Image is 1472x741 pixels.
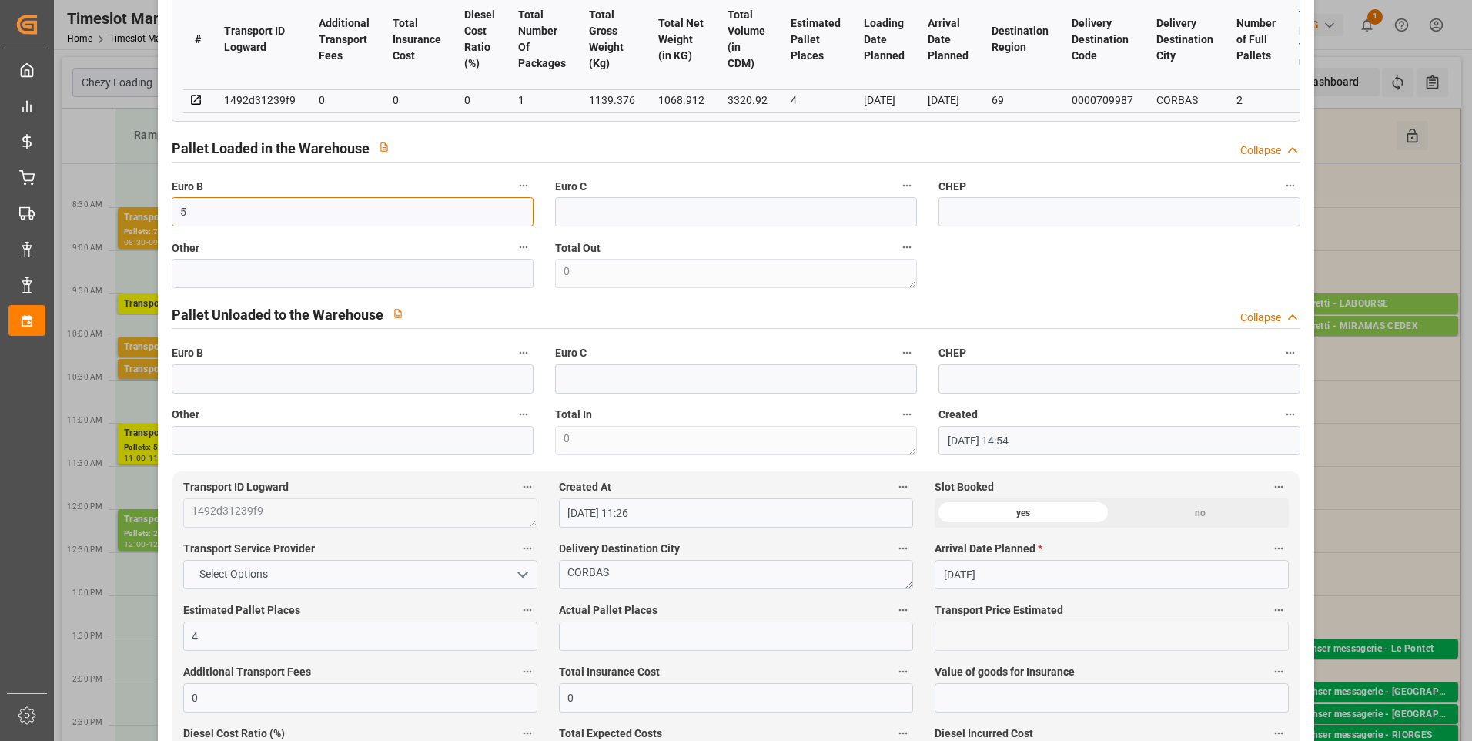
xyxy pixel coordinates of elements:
[383,299,413,328] button: View description
[1299,91,1338,109] div: 169
[935,602,1063,619] span: Transport Price Estimated
[935,541,1042,557] span: Arrival Date Planned
[1072,91,1133,109] div: 0000709987
[559,498,913,528] input: DD-MM-YYYY HH:MM
[183,479,289,495] span: Transport ID Logward
[464,91,495,109] div: 0
[938,426,1300,455] input: DD-MM-YYYY HH:MM
[791,91,841,109] div: 4
[192,566,276,582] span: Select Options
[514,237,534,257] button: Other
[992,91,1049,109] div: 69
[935,498,1112,528] div: yes
[559,664,660,680] span: Total Insurance Cost
[928,91,969,109] div: [DATE]
[183,664,311,680] span: Additional Transport Fees
[559,560,913,589] textarea: CORBAS
[172,345,203,361] span: Euro B
[1269,538,1289,558] button: Arrival Date Planned *
[1269,600,1289,620] button: Transport Price Estimated
[183,541,315,557] span: Transport Service Provider
[555,179,587,195] span: Euro C
[893,477,913,497] button: Created At
[897,176,917,196] button: Euro C
[728,91,768,109] div: 3320.92
[589,91,635,109] div: 1139.376
[514,343,534,363] button: Euro B
[1240,142,1281,159] div: Collapse
[514,404,534,424] button: Other
[172,179,203,195] span: Euro B
[938,179,966,195] span: CHEP
[893,600,913,620] button: Actual Pallet Places
[935,664,1075,680] span: Value of goods for Insurance
[893,662,913,682] button: Total Insurance Cost
[172,138,370,159] h2: Pallet Loaded in the Warehouse
[224,91,296,109] div: 1492d31239f9
[893,538,913,558] button: Delivery Destination City
[370,132,399,162] button: View description
[517,538,537,558] button: Transport Service Provider
[935,479,994,495] span: Slot Booked
[517,662,537,682] button: Additional Transport Fees
[555,259,917,288] textarea: 0
[517,477,537,497] button: Transport ID Logward
[1280,176,1300,196] button: CHEP
[172,407,199,423] span: Other
[559,602,657,619] span: Actual Pallet Places
[1269,477,1289,497] button: Slot Booked
[1236,91,1276,109] div: 2
[1156,91,1213,109] div: CORBAS
[518,91,566,109] div: 1
[555,426,917,455] textarea: 0
[319,91,370,109] div: 0
[555,240,601,256] span: Total Out
[183,498,537,528] textarea: 1492d31239f9
[897,237,917,257] button: Total Out
[1112,498,1289,528] div: no
[935,560,1289,589] input: DD-MM-YYYY
[172,240,199,256] span: Other
[555,407,592,423] span: Total In
[658,91,704,109] div: 1068.912
[393,91,441,109] div: 0
[1240,310,1281,326] div: Collapse
[172,304,383,325] h2: Pallet Unloaded to the Warehouse
[897,404,917,424] button: Total In
[864,91,905,109] div: [DATE]
[514,176,534,196] button: Euro B
[1280,343,1300,363] button: CHEP
[555,345,587,361] span: Euro C
[183,602,300,619] span: Estimated Pallet Places
[1269,662,1289,682] button: Value of goods for Insurance
[559,479,611,495] span: Created At
[183,560,537,589] button: open menu
[938,407,978,423] span: Created
[897,343,917,363] button: Euro C
[517,600,537,620] button: Estimated Pallet Places
[1280,404,1300,424] button: Created
[938,345,966,361] span: CHEP
[559,541,680,557] span: Delivery Destination City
